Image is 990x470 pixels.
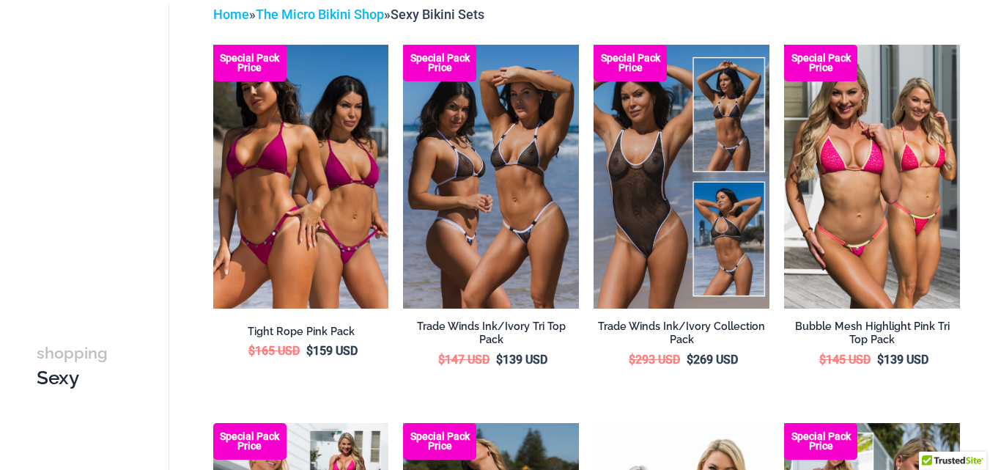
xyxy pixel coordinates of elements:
a: Collection Pack Collection Pack b (1)Collection Pack b (1) [594,45,769,309]
b: Special Pack Price [403,54,476,73]
span: $ [496,353,503,367]
span: $ [248,344,255,358]
bdi: 159 USD [306,344,358,358]
bdi: 139 USD [496,353,547,367]
h2: Trade Winds Ink/Ivory Tri Top Pack [403,320,579,347]
b: Special Pack Price [213,432,287,451]
bdi: 293 USD [629,353,680,367]
b: Special Pack Price [594,54,667,73]
span: Sexy Bikini Sets [391,7,484,22]
h2: Tight Rope Pink Pack [213,325,389,339]
b: Special Pack Price [784,432,857,451]
a: Trade Winds Ink/Ivory Tri Top Pack [403,320,579,353]
a: Top Bum Pack Top Bum Pack bTop Bum Pack b [403,45,579,309]
span: $ [877,353,884,367]
a: The Micro Bikini Shop [256,7,384,22]
a: Collection Pack F Collection Pack B (3)Collection Pack B (3) [213,45,389,309]
span: shopping [37,344,108,362]
img: Collection Pack F [213,45,389,309]
b: Special Pack Price [784,54,857,73]
span: $ [819,353,826,367]
span: $ [687,353,693,367]
h3: Sexy Bikini Sets [37,340,117,440]
a: Home [213,7,249,22]
span: $ [306,344,313,358]
img: Collection Pack [594,45,769,309]
bdi: 269 USD [687,353,738,367]
span: $ [629,353,635,367]
bdi: 147 USD [438,353,490,367]
h2: Bubble Mesh Highlight Pink Tri Top Pack [784,320,960,347]
img: Top Bum Pack [403,45,579,309]
bdi: 165 USD [248,344,300,358]
a: Tight Rope Pink Pack [213,325,389,344]
span: » » [213,7,484,22]
a: Trade Winds Ink/Ivory Collection Pack [594,320,769,353]
b: Special Pack Price [213,54,287,73]
h2: Trade Winds Ink/Ivory Collection Pack [594,320,769,347]
b: Special Pack Price [403,432,476,451]
bdi: 139 USD [877,353,928,367]
iframe: TrustedSite Certified [37,1,169,295]
a: Bubble Mesh Highlight Pink Tri Top Pack [784,320,960,353]
span: $ [438,353,445,367]
img: Tri Top Pack F [784,45,960,309]
bdi: 145 USD [819,353,871,367]
a: Tri Top Pack F Tri Top Pack BTri Top Pack B [784,45,960,309]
